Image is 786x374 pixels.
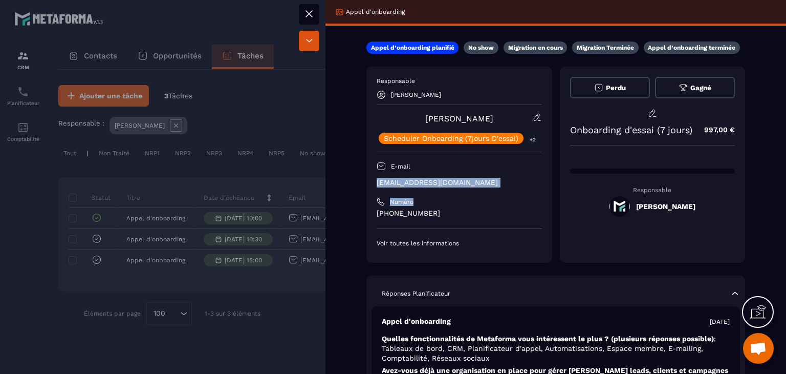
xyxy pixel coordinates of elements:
[606,84,626,92] span: Perdu
[690,84,711,92] span: Gagné
[636,202,695,211] h5: [PERSON_NAME]
[391,162,410,171] p: E-mail
[694,120,735,140] p: 997,00 €
[468,44,494,52] p: No show
[648,44,735,52] p: Appel d’onboarding terminée
[655,77,735,98] button: Gagné
[377,178,542,188] p: [EMAIL_ADDRESS][DOMAIN_NAME]
[346,8,405,16] p: Appel d'onboarding
[382,335,716,362] span: : Tableaux de bord, CRM, Planificateur d'appel, Automatisations, Espace membre, E-mailing, Compta...
[371,44,454,52] p: Appel d’onboarding planifié
[570,124,692,135] p: Onboarding d'essai (7 jours)
[570,186,735,194] p: Responsable
[508,44,563,52] p: Migration en cours
[382,334,730,363] p: Quelles fonctionnalités de Metaforma vous intéressent le plus ? (plusieurs réponses possible)
[384,135,518,142] p: Scheduler Onboarding (7jours D'essai)
[710,318,730,326] p: [DATE]
[570,77,650,98] button: Perdu
[382,289,450,298] p: Réponses Planificateur
[743,333,774,364] div: Ouvrir le chat
[425,114,493,123] a: [PERSON_NAME]
[391,91,441,98] p: [PERSON_NAME]
[377,209,542,218] p: [PHONE_NUMBER]
[377,77,542,85] p: Responsable
[377,239,542,247] p: Voir toutes les informations
[526,134,539,145] p: +2
[577,44,634,52] p: Migration Terminée
[382,317,451,326] p: Appel d'onboarding
[390,198,413,206] p: Numéro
